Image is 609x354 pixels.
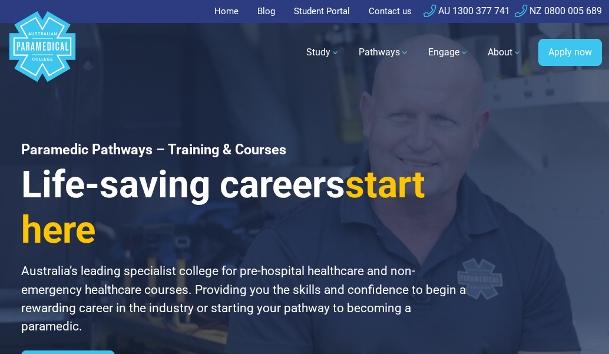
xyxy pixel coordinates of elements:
[7,23,78,82] a: Australian Paramedical College
[21,163,425,252] span: start here
[21,141,468,158] h1: Paramedic Pathways – Training & Courses
[352,36,416,69] a: Pathways
[538,39,602,66] a: Apply now
[481,36,529,69] a: About
[21,262,468,336] p: Australia’s leading specialist college for pre-hospital healthcare and non-emergency healthcare c...
[299,36,347,69] a: Study
[421,36,476,69] a: Engage
[515,5,602,16] a: NZ 0800 005 689
[423,5,510,16] a: AU 1300 377 741
[21,163,468,253] h3: Life-saving careers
